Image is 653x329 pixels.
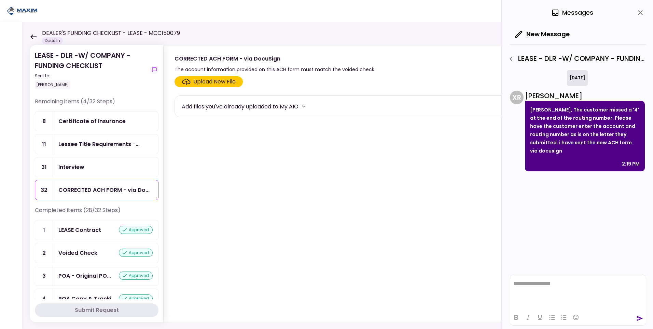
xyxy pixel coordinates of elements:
div: 2:19 PM [622,160,640,168]
div: 8 [35,111,53,131]
div: approved [119,249,153,257]
div: Lessee Title Requirements - Proof of IRP or Exemption [58,140,140,148]
div: 1 [35,220,53,240]
h1: DEALER'S FUNDING CHECKLIST - LEASE - MCC150079 [42,29,180,37]
div: [DATE] [567,70,588,86]
div: 4 [35,289,53,308]
div: CORRECTED ACH FORM - via DocuSignThe account information provided on this ACH form must match the... [163,45,639,322]
div: 3 [35,266,53,286]
div: Submit Request [75,306,119,314]
div: Remaining items (4/32 Steps) [35,97,158,111]
div: LEASE Contract [58,226,101,234]
div: The account information provided on this ACH form must match the voided check. [175,65,375,74]
a: 1LEASE Contractapproved [35,220,158,240]
a: 32CORRECTED ACH FORM - via DocuSign [35,180,158,200]
button: send [636,315,643,322]
div: Add files you've already uploaded to My AIO [182,102,298,111]
div: POA - Original POA (not CA or GA) (Received in house) [58,272,111,280]
a: 4POA Copy & Tracking Receiptapproved [35,289,158,309]
div: 2 [35,243,53,263]
a: 8Certificate of Insurance [35,111,158,131]
button: Numbered list [558,313,570,322]
div: LEASE - DLR -W/ COMPANY - FUNDING CHECKLIST [35,50,148,89]
div: Messages [551,8,593,18]
button: Bold [510,313,522,322]
div: LEASE - DLR -W/ COMPANY - FUNDING CHECKLIST - CORRECTED ACH FORM - via DocuSign [505,53,646,65]
img: Partner icon [7,6,38,16]
div: POA Copy & Tracking Receipt [58,294,115,303]
div: Voided Check [58,249,97,257]
div: approved [119,226,153,234]
span: Click here to upload the required document [175,76,243,87]
button: Bullet list [546,313,558,322]
div: Interview [58,163,84,171]
div: Certificate of Insurance [58,117,126,126]
div: approved [119,294,153,303]
div: [PERSON_NAME] [35,80,70,89]
iframe: Rich Text Area [510,275,646,309]
a: 3POA - Original POA (not CA or GA) (Received in house)approved [35,266,158,286]
button: more [298,101,309,111]
div: [PERSON_NAME] [525,91,645,101]
div: 32 [35,180,53,200]
button: close [635,7,646,18]
div: Docs In [42,37,63,44]
div: Completed items (28/32 Steps) [35,206,158,220]
div: 11 [35,134,53,154]
button: Italic [522,313,534,322]
button: show-messages [150,66,158,74]
div: CORRECTED ACH FORM - via DocuSign [58,186,150,194]
button: Underline [534,313,546,322]
div: CORRECTED ACH FORM - via DocuSign [175,54,375,63]
button: Submit Request [35,303,158,317]
div: Upload New File [193,78,236,86]
a: 11Lessee Title Requirements - Proof of IRP or Exemption [35,134,158,154]
div: Sent to: [35,73,148,79]
button: New Message [510,25,575,43]
p: [PERSON_NAME], The customer missed a '4' at the end of the routing number. Please have the custom... [530,106,640,155]
a: 2Voided Checkapproved [35,243,158,263]
div: approved [119,272,153,280]
a: 31Interview [35,157,158,177]
div: 31 [35,157,53,177]
div: X R [510,91,524,104]
button: Emojis [570,313,582,322]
